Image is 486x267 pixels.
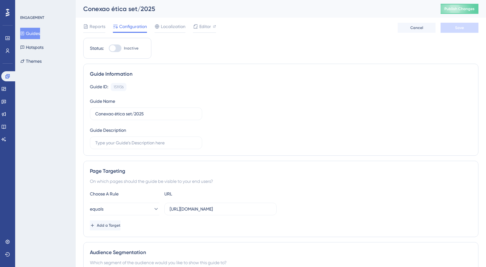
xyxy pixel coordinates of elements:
button: Publish Changes [441,4,478,14]
span: Cancel [410,25,423,30]
span: equals [90,205,103,213]
span: Configuration [119,23,147,30]
button: Guides [20,28,40,39]
span: Save [455,25,464,30]
span: Editor [199,23,211,30]
div: Choose A Rule [90,190,159,198]
div: Guide Name [90,97,115,105]
span: Add a Target [97,223,120,228]
span: Publish Changes [444,6,475,11]
span: Localization [161,23,185,30]
div: Which segment of the audience would you like to show this guide to? [90,259,472,266]
div: Page Targeting [90,167,472,175]
button: Themes [20,55,42,67]
div: Conexao ética set/2025 [83,4,425,13]
div: Guide Description [90,126,126,134]
span: Reports [90,23,105,30]
div: URL [164,190,234,198]
div: 151936 [114,84,124,90]
button: equals [90,203,159,215]
div: ENGAGEMENT [20,15,44,20]
input: Type your Guide’s Name here [95,110,197,117]
span: Inactive [124,46,138,51]
input: Type your Guide’s Description here [95,139,197,146]
button: Hotspots [20,42,44,53]
button: Cancel [398,23,436,33]
input: yourwebsite.com/path [170,206,271,212]
div: Guide Information [90,70,472,78]
div: Status: [90,44,104,52]
div: Audience Segmentation [90,249,472,256]
button: Save [441,23,478,33]
button: Add a Target [90,220,120,230]
div: On which pages should the guide be visible to your end users? [90,177,472,185]
div: Guide ID: [90,83,108,91]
